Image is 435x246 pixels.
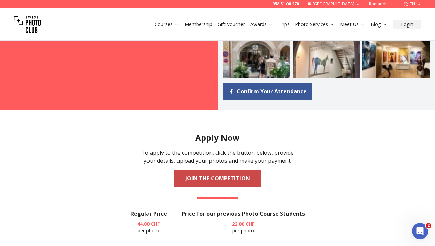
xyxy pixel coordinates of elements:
[371,21,387,28] a: Blog
[292,20,337,29] button: Photo Services
[152,20,182,29] button: Courses
[232,221,254,227] b: 22.00 CHF
[393,20,421,29] button: Login
[276,20,292,29] button: Trips
[272,1,299,7] a: 058 51 00 270
[151,221,160,227] span: CHF
[340,21,365,28] a: Meet Us
[174,170,261,187] a: JOIN THE COMPETITION
[130,221,167,234] p: per photo
[182,221,305,234] p: per photo
[426,223,431,228] span: 2
[130,210,167,218] h3: Regular Price
[215,20,248,29] button: Gift Voucher
[295,21,335,28] a: Photo Services
[223,83,312,100] a: Confirm Your Attendance
[279,21,290,28] a: Trips
[337,20,368,29] button: Meet Us
[182,20,215,29] button: Membership
[250,21,273,28] a: Awards
[248,20,276,29] button: Awards
[141,148,294,165] p: To apply to the competition, click the button below, provide your details, upload your photos and...
[185,21,212,28] a: Membership
[182,210,305,218] h3: Price for our previous Photo Course Students
[195,132,240,143] h2: Apply Now
[368,20,390,29] button: Blog
[14,11,41,38] img: Swiss photo club
[218,21,245,28] a: Gift Voucher
[237,87,307,95] span: Confirm Your Attendance
[412,223,428,239] iframe: Intercom live chat
[137,221,150,227] span: 44.00
[155,21,179,28] a: Courses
